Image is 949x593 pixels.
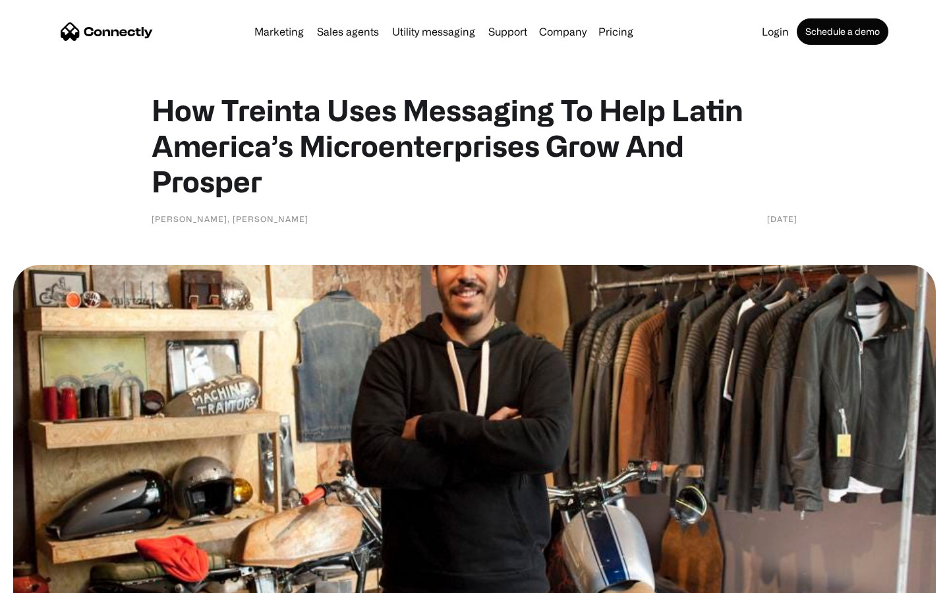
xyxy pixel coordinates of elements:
a: Pricing [593,26,639,37]
div: Company [539,22,587,41]
ul: Language list [26,570,79,588]
h1: How Treinta Uses Messaging To Help Latin America’s Microenterprises Grow And Prosper [152,92,797,199]
aside: Language selected: English [13,570,79,588]
a: Support [483,26,532,37]
a: Marketing [249,26,309,37]
a: Schedule a demo [797,18,888,45]
a: Login [757,26,794,37]
a: Utility messaging [387,26,480,37]
div: [PERSON_NAME], [PERSON_NAME] [152,212,308,225]
a: Sales agents [312,26,384,37]
div: [DATE] [767,212,797,225]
